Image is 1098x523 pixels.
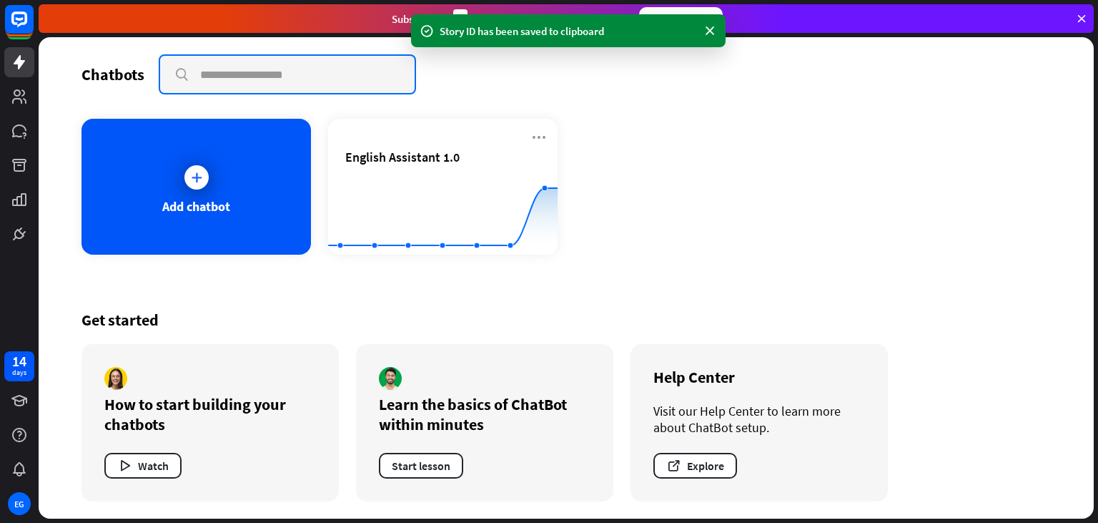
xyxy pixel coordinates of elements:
[104,453,182,479] button: Watch
[453,9,468,29] div: 3
[12,368,26,378] div: days
[653,403,865,436] div: Visit our Help Center to learn more about ChatBot setup.
[653,453,737,479] button: Explore
[81,64,144,84] div: Chatbots
[440,24,697,39] div: Story ID has been saved to clipboard
[379,453,463,479] button: Start lesson
[639,7,723,30] div: Subscribe now
[345,149,460,165] span: English Assistant 1.0
[8,492,31,515] div: EG
[104,394,316,434] div: How to start building your chatbots
[379,367,402,390] img: author
[162,198,230,215] div: Add chatbot
[653,367,865,387] div: Help Center
[104,367,127,390] img: author
[392,9,628,29] div: Subscribe in days to get your first month for $1
[81,310,1051,330] div: Get started
[11,6,54,49] button: Open LiveChat chat widget
[12,355,26,368] div: 14
[379,394,590,434] div: Learn the basics of ChatBot within minutes
[4,351,34,381] a: 14 days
